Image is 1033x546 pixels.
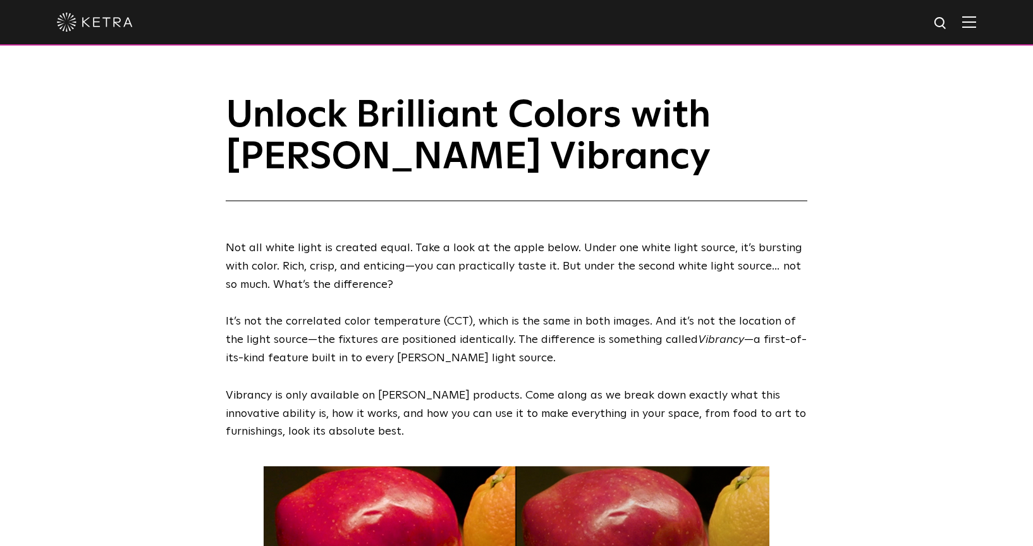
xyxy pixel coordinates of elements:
[57,13,133,32] img: ketra-logo-2019-white
[226,95,807,201] h1: Unlock Brilliant Colors with [PERSON_NAME] Vibrancy
[226,387,807,441] p: Vibrancy is only available on [PERSON_NAME] products. Come along as we break down exactly what th...
[698,334,744,345] i: Vibrancy
[226,313,807,367] p: It’s not the correlated color temperature (CCT), which is the same in both images. And it’s not t...
[933,16,949,32] img: search icon
[962,16,976,28] img: Hamburger%20Nav.svg
[226,239,807,294] p: Not all white light is created equal. Take a look at the apple below. Under one white light sourc...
